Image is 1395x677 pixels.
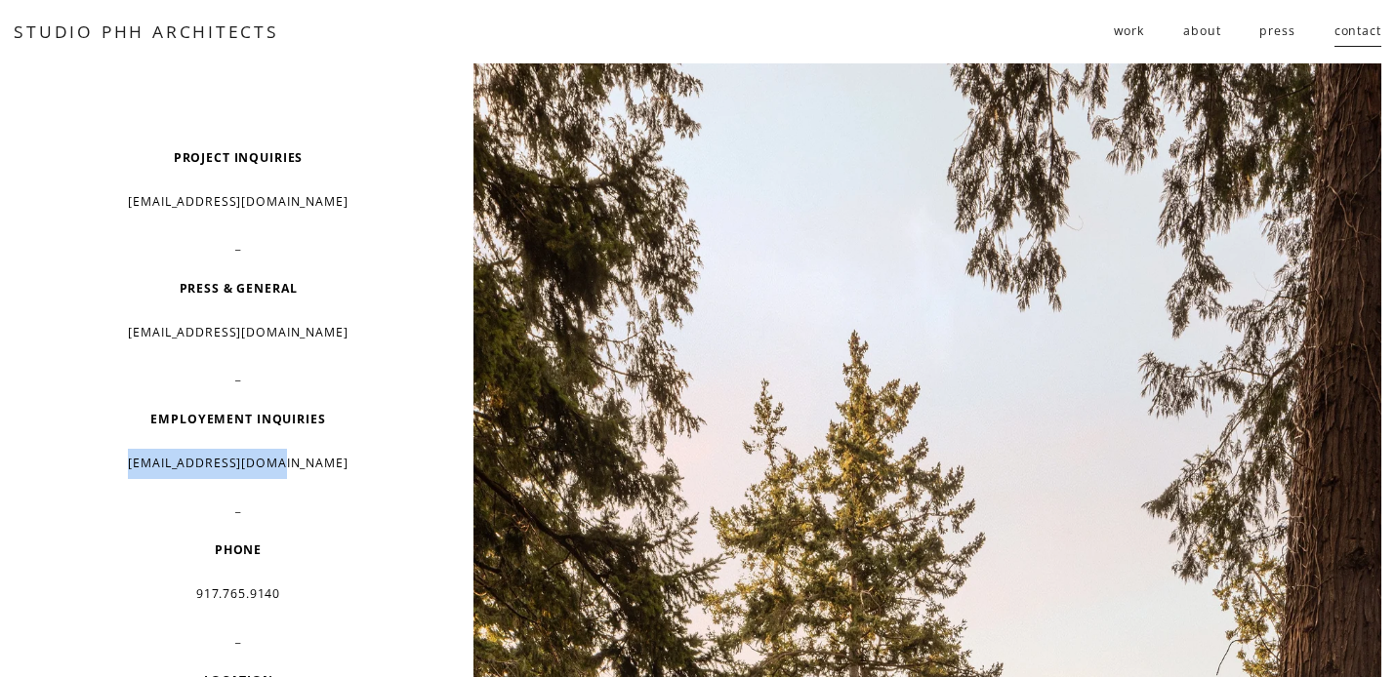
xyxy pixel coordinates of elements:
[71,623,405,654] p: _
[174,149,304,166] strong: PROJECT INQUIRIES
[1334,16,1381,48] a: contact
[150,411,325,427] strong: EMPLOYEMENT INQUIRIES
[180,280,298,297] strong: PRESS & GENERAL
[1259,16,1294,48] a: press
[1114,16,1144,48] a: folder dropdown
[71,361,405,391] p: _
[71,579,405,610] p: 917.765.9140
[71,230,405,260] p: _
[1183,16,1220,48] a: about
[71,318,405,348] p: [EMAIL_ADDRESS][DOMAIN_NAME]
[14,20,279,43] a: STUDIO PHH ARCHITECTS
[1114,17,1144,47] span: work
[71,449,405,479] p: [EMAIL_ADDRESS][DOMAIN_NAME]
[71,187,405,218] p: [EMAIL_ADDRESS][DOMAIN_NAME]
[215,541,262,558] strong: PHONE
[71,493,405,523] p: _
